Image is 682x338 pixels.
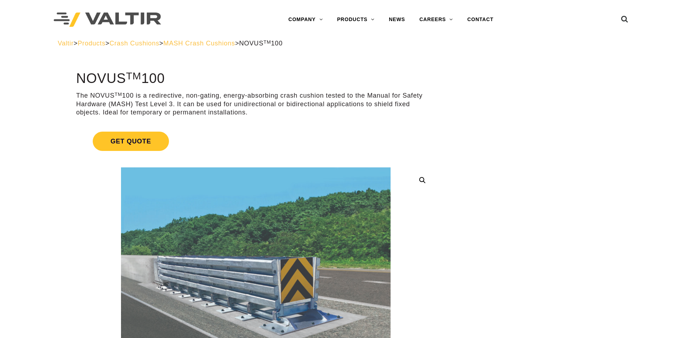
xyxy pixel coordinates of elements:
a: NEWS [382,13,412,27]
sup: TM [126,70,141,82]
a: Get Quote [76,123,435,160]
a: Crash Cushions [110,40,159,47]
span: Get Quote [93,132,169,151]
div: > > > > [58,39,624,48]
a: Products [78,40,105,47]
sup: TM [263,39,271,45]
sup: TM [115,92,122,97]
a: COMPANY [281,13,330,27]
a: Valtir [58,40,73,47]
h1: NOVUS 100 [76,71,435,86]
a: CAREERS [412,13,460,27]
span: NOVUS 100 [239,40,283,47]
img: Valtir [54,13,161,27]
a: CONTACT [460,13,500,27]
a: PRODUCTS [330,13,382,27]
a: MASH Crash Cushions [163,40,235,47]
p: The NOVUS 100 is a redirective, non-gating, energy-absorbing crash cushion tested to the Manual f... [76,92,435,117]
